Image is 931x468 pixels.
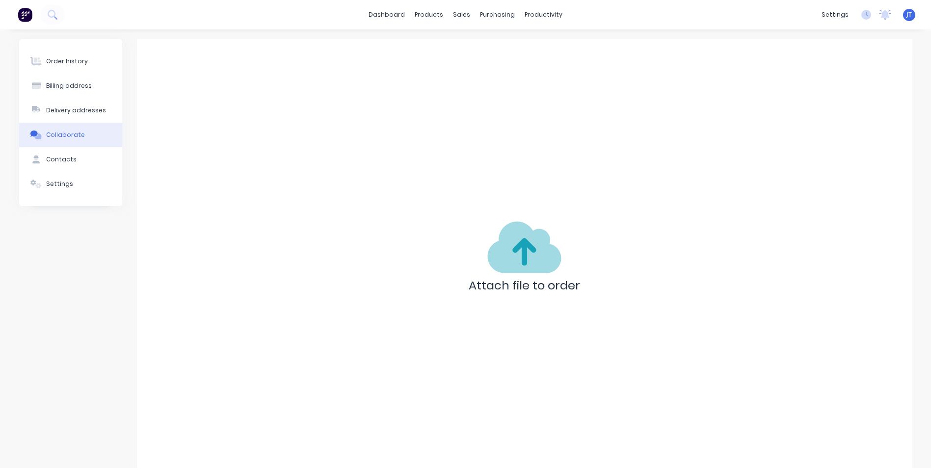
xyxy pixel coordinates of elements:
[46,155,77,164] div: Contacts
[448,7,475,22] div: sales
[520,7,567,22] div: productivity
[19,98,122,123] button: Delivery addresses
[19,49,122,74] button: Order history
[364,7,410,22] a: dashboard
[410,7,448,22] div: products
[19,147,122,172] button: Contacts
[19,123,122,147] button: Collaborate
[469,277,580,294] p: Attach file to order
[46,106,106,115] div: Delivery addresses
[817,7,853,22] div: settings
[18,7,32,22] img: Factory
[906,10,912,19] span: JT
[475,7,520,22] div: purchasing
[46,180,73,188] div: Settings
[46,57,88,66] div: Order history
[46,130,85,139] div: Collaborate
[46,81,92,90] div: Billing address
[19,74,122,98] button: Billing address
[19,172,122,196] button: Settings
